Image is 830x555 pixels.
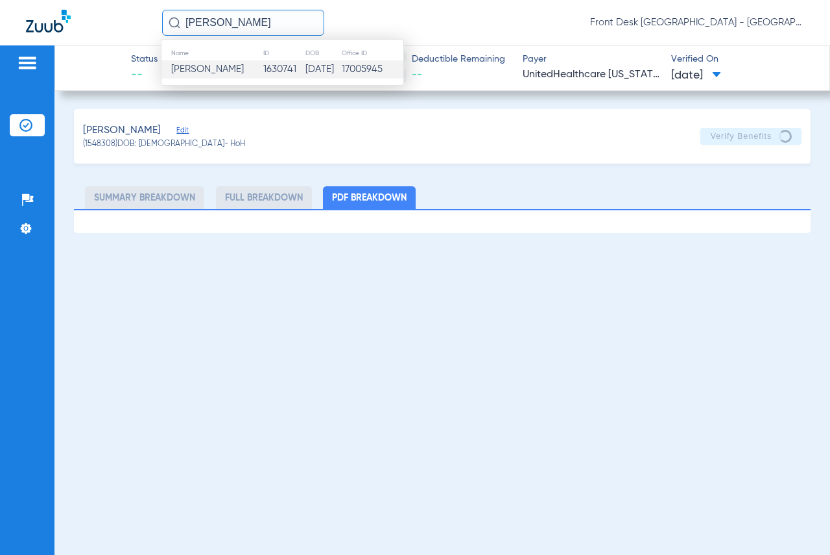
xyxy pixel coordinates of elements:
span: (1548308) DOB: [DEMOGRAPHIC_DATA] - HoH [83,139,245,151]
th: DOB [305,46,341,60]
td: 1630741 [263,60,305,79]
li: Full Breakdown [216,186,312,209]
span: -- [131,67,158,83]
span: Payer [523,53,660,66]
th: Name [161,46,263,60]
td: [DATE] [305,60,341,79]
li: PDF Breakdown [323,186,416,209]
span: -- [412,69,422,80]
li: Summary Breakdown [85,186,204,209]
td: 17005945 [341,60,403,79]
th: ID [263,46,305,60]
span: [PERSON_NAME] [171,64,244,74]
span: Deductible Remaining [412,53,505,66]
span: Status [131,53,158,66]
th: Office ID [341,46,403,60]
span: [PERSON_NAME] [83,123,161,139]
span: [DATE] [671,68,721,84]
span: Edit [176,126,188,138]
span: Front Desk [GEOGRAPHIC_DATA] - [GEOGRAPHIC_DATA] | My Community Dental Centers [590,16,804,29]
span: UnitedHealthcare [US_STATE] - (HUB) [523,67,660,83]
iframe: Chat Widget [765,493,830,555]
input: Search for patients [162,10,324,36]
img: Search Icon [169,17,180,29]
img: hamburger-icon [17,55,38,71]
img: Zuub Logo [26,10,71,32]
span: Verified On [671,53,809,66]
